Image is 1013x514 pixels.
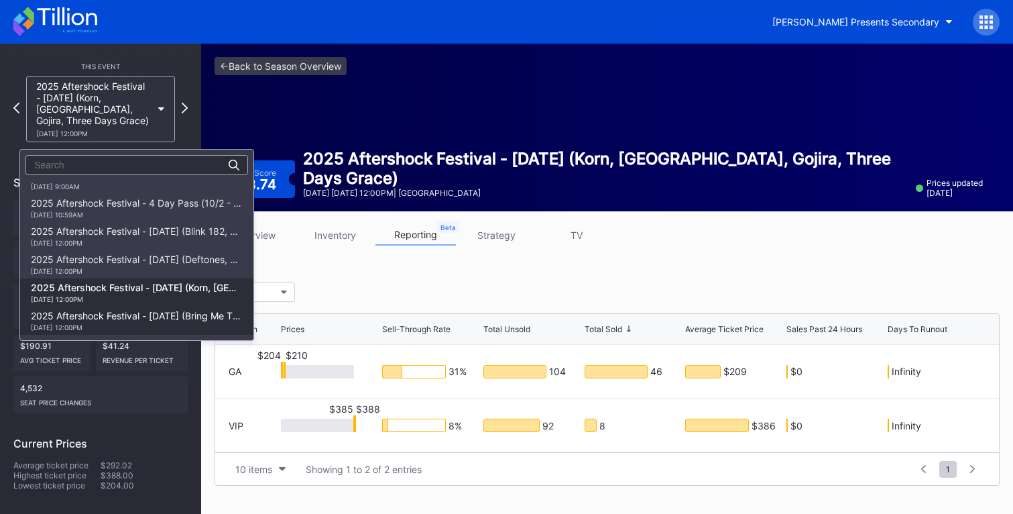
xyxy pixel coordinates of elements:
div: [DATE] 12:00PM [31,267,243,275]
div: 2025 Aftershock Festival - [DATE] (Korn, [GEOGRAPHIC_DATA], Gojira, Three Days Grace) [31,282,243,303]
div: 2025 Aftershock Festival - [DATE] (Bring Me The Horizon, [PERSON_NAME], [PERSON_NAME], [PERSON_NA... [31,310,243,331]
div: 2025 Aftershock Festival - [DATE] (Blink 182, Good Charlotte, All Time Low, All American Rejects) [31,225,243,247]
div: [DATE] 12:00PM [31,239,243,247]
div: [DATE] 12:00PM [31,295,243,303]
div: [DATE] 10:59AM [31,211,243,219]
div: 2025 Aftershock Festival - [DATE] (Deftones, A Perfect Circle, Turnstile, Lamb of God) [31,254,243,275]
div: [DATE] 9:00AM [31,183,208,191]
div: 2025 Aftershock Festival - 4 Day Pass (10/2 - 10/5) (Blink 182, Deftones, Korn, Bring Me The Hori... [31,197,243,219]
div: [DATE] 12:00PM [31,323,243,331]
input: Search [34,160,152,170]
